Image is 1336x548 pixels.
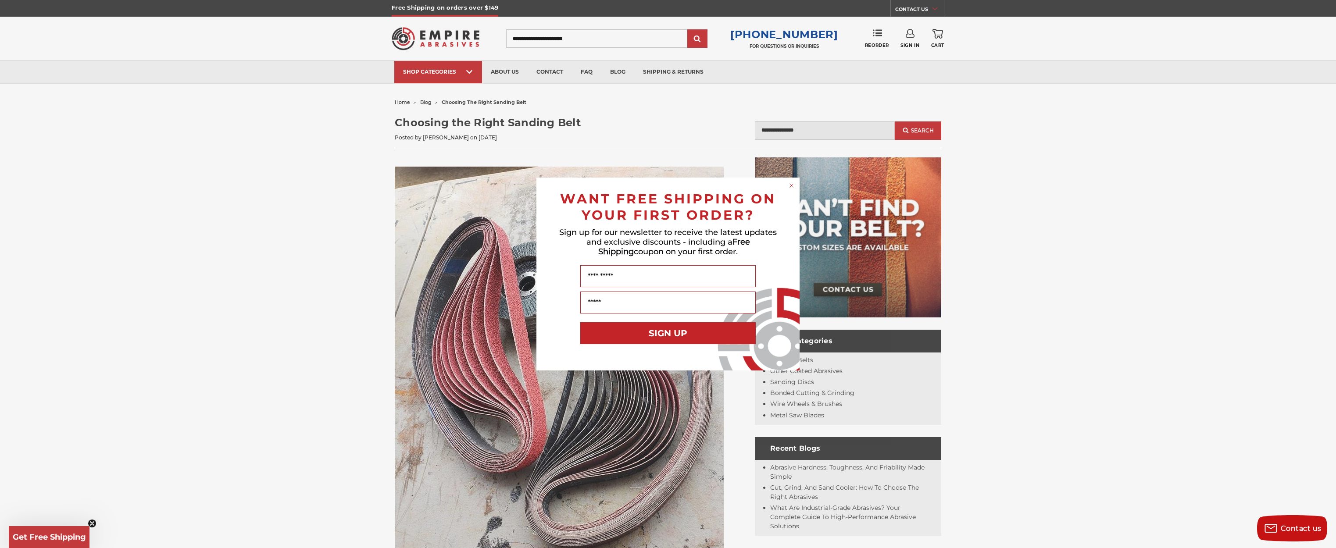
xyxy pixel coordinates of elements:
span: Free Shipping [598,237,750,256]
button: Contact us [1257,515,1327,541]
span: Contact us [1281,524,1322,533]
span: WANT FREE SHIPPING ON YOUR FIRST ORDER? [560,191,776,223]
button: SIGN UP [580,322,756,344]
span: Sign up for our newsletter to receive the latest updates and exclusive discounts - including a co... [559,228,777,256]
button: Close dialog [787,181,796,190]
